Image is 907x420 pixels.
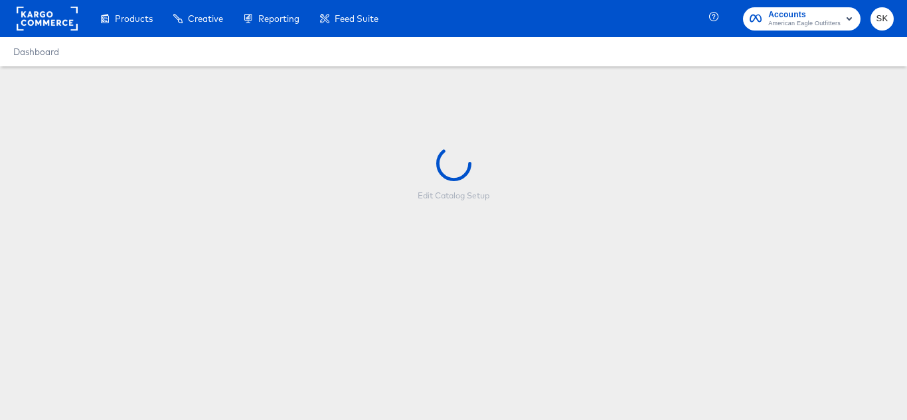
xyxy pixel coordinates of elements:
[870,7,894,31] button: SK
[335,13,378,24] span: Feed Suite
[115,13,153,24] span: Products
[876,11,888,27] span: SK
[743,7,861,31] button: AccountsAmerican Eagle Outfitters
[768,8,841,22] span: Accounts
[768,19,841,29] span: American Eagle Outfitters
[418,190,489,201] div: Edit Catalog Setup
[258,13,299,24] span: Reporting
[188,13,223,24] span: Creative
[13,46,59,57] a: Dashboard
